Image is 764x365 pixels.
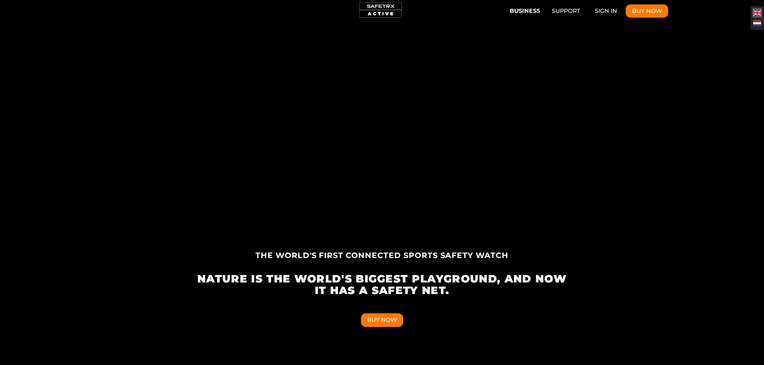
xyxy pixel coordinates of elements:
img: en [753,9,761,17]
button: Buy Now [361,313,403,327]
h4: THE WORLD'S FIRST CONNECTED SPORTS SAFETY WATCH [197,251,568,260]
img: nl [753,19,761,27]
ul: Languages [750,6,764,30]
a: Support [546,4,586,18]
a: Sign In [588,4,623,18]
button: Business [507,3,543,16]
button: Buy Now [626,4,668,18]
h1: NATURE IS THE WORLD'S BIGGEST PLAYGROUND, AND NOW IT HAS A SAFETY NET. [197,273,568,296]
